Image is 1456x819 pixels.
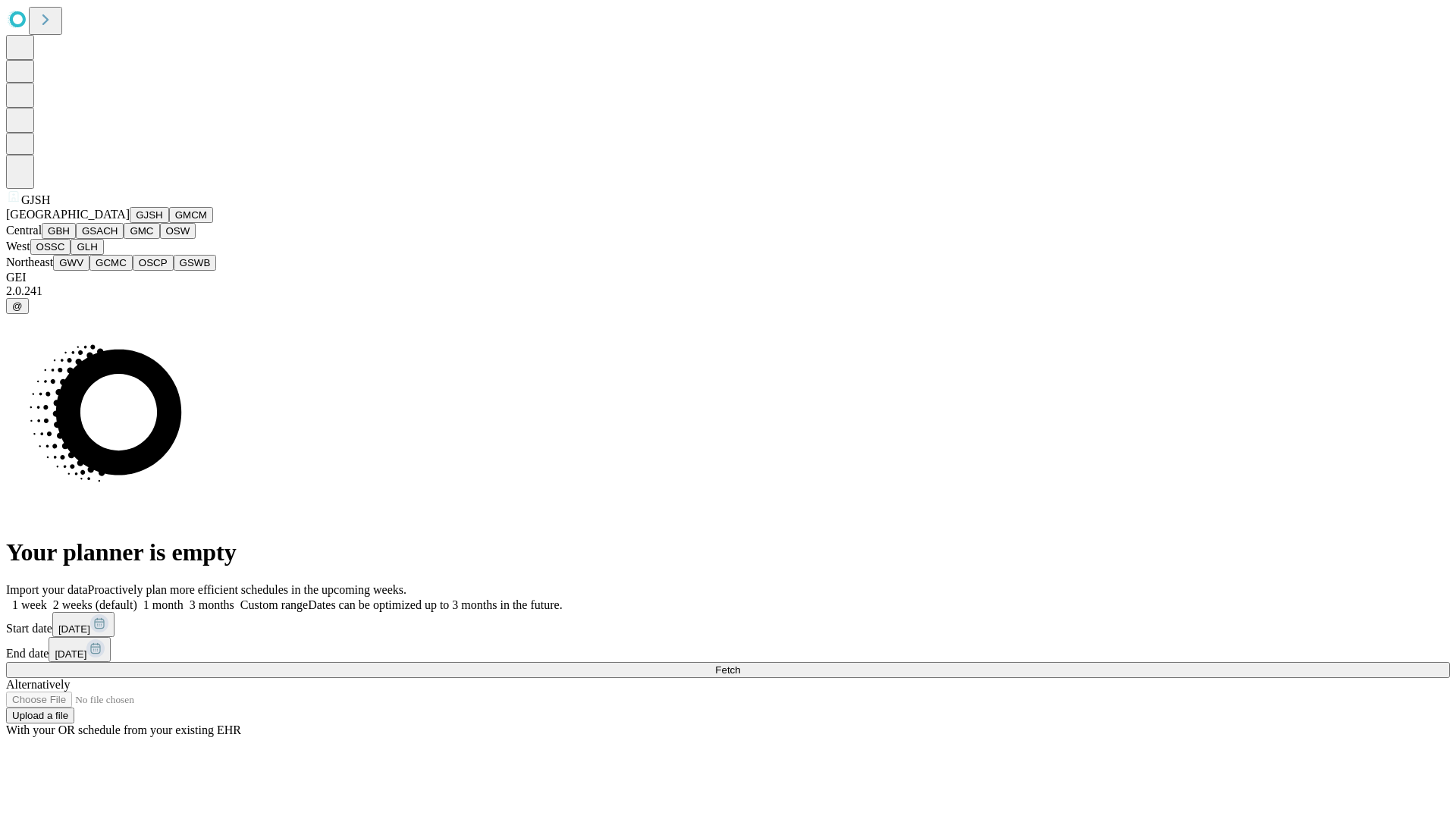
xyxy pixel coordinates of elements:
[6,208,130,221] span: [GEOGRAPHIC_DATA]
[6,256,53,268] span: Northeast
[6,708,74,723] button: Upload a file
[76,223,124,239] button: GSACH
[169,207,213,223] button: GMCM
[133,255,174,271] button: OSCP
[190,598,234,611] span: 3 months
[6,637,1450,662] div: End date
[52,612,115,637] button: [DATE]
[89,255,133,271] button: GCMC
[160,223,196,239] button: OSW
[6,284,1450,298] div: 2.0.241
[6,662,1450,678] button: Fetch
[21,193,50,206] span: GJSH
[12,598,47,611] span: 1 week
[53,255,89,271] button: GWV
[30,239,71,255] button: OSSC
[88,583,406,596] span: Proactively plan more efficient schedules in the upcoming weeks.
[6,723,241,736] span: With your OR schedule from your existing EHR
[6,240,30,253] span: West
[42,223,76,239] button: GBH
[174,255,217,271] button: GSWB
[6,271,1450,284] div: GEI
[55,648,86,660] span: [DATE]
[71,239,103,255] button: GLH
[240,598,308,611] span: Custom range
[308,598,562,611] span: Dates can be optimized up to 3 months in the future.
[6,298,29,314] button: @
[53,598,137,611] span: 2 weeks (default)
[143,598,184,611] span: 1 month
[715,664,740,676] span: Fetch
[49,637,111,662] button: [DATE]
[6,224,42,237] span: Central
[12,300,23,312] span: @
[124,223,159,239] button: GMC
[6,678,70,691] span: Alternatively
[6,538,1450,566] h1: Your planner is empty
[58,623,90,635] span: [DATE]
[130,207,169,223] button: GJSH
[6,612,1450,637] div: Start date
[6,583,88,596] span: Import your data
